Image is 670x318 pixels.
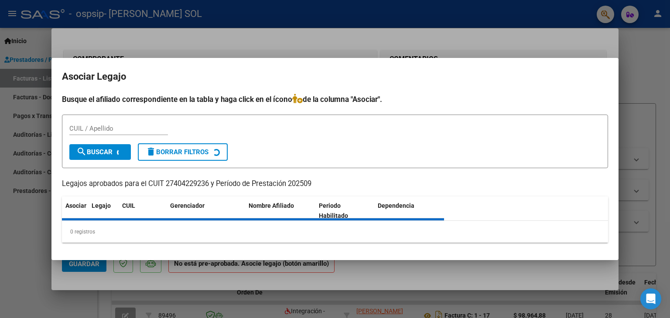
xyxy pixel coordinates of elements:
[65,202,86,209] span: Asociar
[315,196,374,225] datatable-header-cell: Periodo Habilitado
[640,288,661,309] div: Open Intercom Messenger
[119,196,167,225] datatable-header-cell: CUIL
[62,68,608,85] h2: Asociar Legajo
[146,146,156,157] mat-icon: delete
[378,202,414,209] span: Dependencia
[249,202,294,209] span: Nombre Afiliado
[374,196,444,225] datatable-header-cell: Dependencia
[76,148,113,156] span: Buscar
[76,146,87,157] mat-icon: search
[146,148,209,156] span: Borrar Filtros
[170,202,205,209] span: Gerenciador
[62,94,608,105] h4: Busque el afiliado correspondiente en la tabla y haga click en el ícono de la columna "Asociar".
[245,196,315,225] datatable-header-cell: Nombre Afiliado
[62,179,608,189] p: Legajos aprobados para el CUIT 27404229236 y Período de Prestación 202509
[122,202,135,209] span: CUIL
[167,196,245,225] datatable-header-cell: Gerenciador
[69,144,131,160] button: Buscar
[62,196,88,225] datatable-header-cell: Asociar
[62,221,608,243] div: 0 registros
[88,196,119,225] datatable-header-cell: Legajo
[138,143,228,161] button: Borrar Filtros
[319,202,348,219] span: Periodo Habilitado
[92,202,111,209] span: Legajo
